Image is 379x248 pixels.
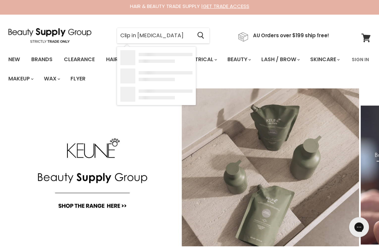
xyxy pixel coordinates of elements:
[65,74,90,88] a: Flyer
[39,74,64,88] a: Wax
[59,55,100,68] a: Clearance
[192,30,209,45] button: Search
[305,55,344,68] a: Skincare
[117,30,210,46] form: Product
[348,55,373,68] a: Sign In
[101,55,140,68] a: Haircare
[222,55,255,68] a: Beauty
[256,55,304,68] a: Lash / Brow
[117,30,192,45] input: Search
[346,217,372,241] iframe: Gorgias live chat messenger
[3,74,38,88] a: Makeup
[178,55,221,68] a: Electrical
[3,55,25,68] a: New
[3,52,348,90] ul: Main menu
[203,5,249,12] a: GET TRADE ACCESS
[26,55,58,68] a: Brands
